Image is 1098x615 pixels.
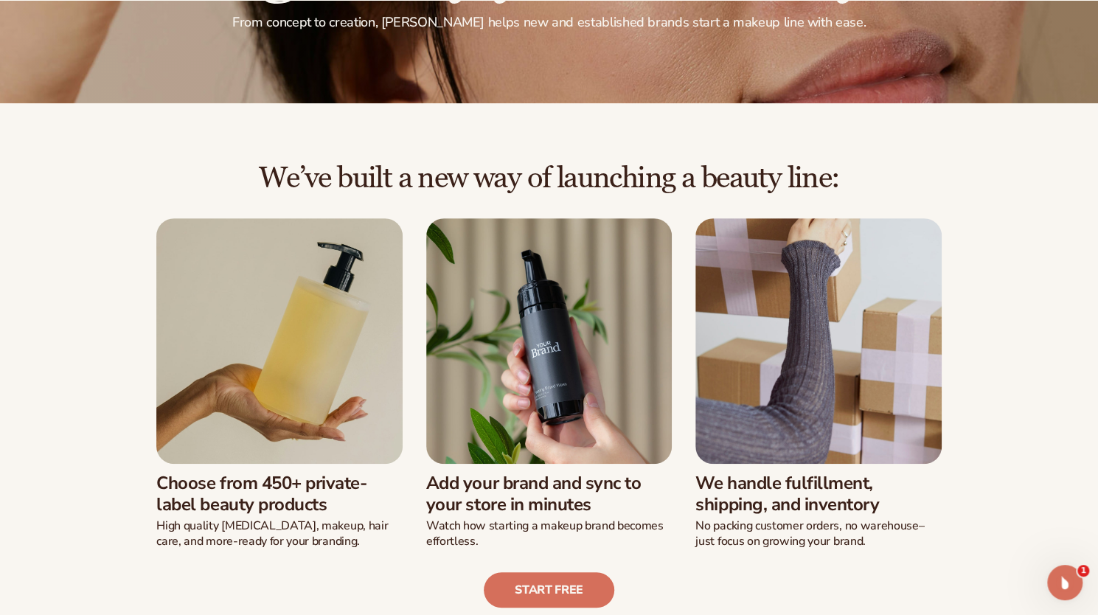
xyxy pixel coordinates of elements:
img: Female hand holding soap bottle. [156,218,402,464]
img: Female moving shipping boxes. [695,218,941,464]
h3: We handle fulfillment, shipping, and inventory [695,473,941,515]
h3: Choose from 450+ private-label beauty products [156,473,402,515]
p: High quality [MEDICAL_DATA], makeup, hair care, and more-ready for your branding. [156,518,402,549]
p: From concept to creation, [PERSON_NAME] helps new and established brands start a makeup line with... [137,14,961,31]
p: No packing customer orders, no warehouse–just focus on growing your brand. [695,518,941,549]
a: Start free [484,572,614,608]
p: Watch how starting a makeup brand becomes effortless. [426,518,672,549]
h2: We’ve built a new way of launching a beauty line: [41,162,1057,195]
iframe: Intercom live chat [1047,565,1083,600]
span: 1 [1077,565,1089,577]
img: Male hand holding beard wash. [426,218,672,464]
h3: Add your brand and sync to your store in minutes [426,473,672,515]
